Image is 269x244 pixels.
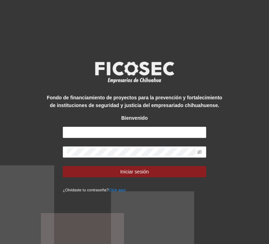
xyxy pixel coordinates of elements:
[47,95,222,108] strong: Fondo de financiamiento de proyectos para la prevención y fortalecimiento de instituciones de seg...
[120,168,149,176] span: Iniciar sesión
[63,166,206,177] button: Iniciar sesión
[109,188,126,192] a: Click aqui
[197,150,202,154] span: eye-invisible
[121,115,148,121] strong: Bienvenido
[63,188,126,192] small: ¿Olvidaste tu contraseña?
[90,59,178,85] img: logo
